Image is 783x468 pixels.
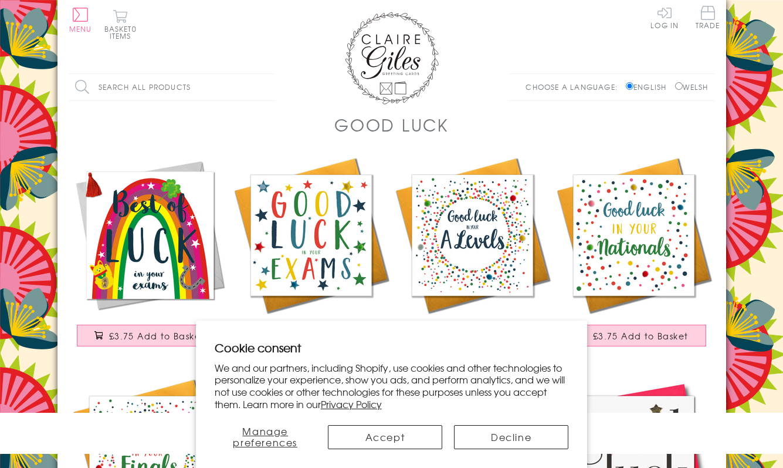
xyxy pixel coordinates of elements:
[334,113,449,137] h1: Good Luck
[109,330,205,342] span: £3.75 Add to Basket
[345,12,439,105] img: Claire Giles Greetings Cards
[675,82,709,92] label: Welsh
[77,325,222,346] button: £3.75 Add to Basket
[626,82,633,90] input: English
[231,154,392,316] img: Exam Good Luck Card, Stars, Embellished with pompoms
[392,154,553,316] img: A Level Good Luck Card, Dotty Circle, Embellished with pompoms
[553,154,714,358] a: Good Luck in Nationals Card, Dots, Embellished with pompoms £3.75 Add to Basket
[69,74,274,100] input: Search all products
[675,82,683,90] input: Welsh
[233,424,297,449] span: Manage preferences
[69,23,92,34] span: Menu
[626,82,672,92] label: English
[593,330,689,342] span: £3.75 Add to Basket
[392,154,553,358] a: A Level Good Luck Card, Dotty Circle, Embellished with pompoms £3.75 Add to Basket
[110,23,137,41] span: 0 items
[104,9,137,39] button: Basket0 items
[215,339,569,356] h2: Cookie consent
[328,425,442,449] button: Accept
[696,6,720,31] a: Trade
[69,154,231,358] a: Good Luck Exams Card, Rainbow, Embellished with a colourful tassel £3.75 Add to Basket
[215,425,316,449] button: Manage preferences
[696,6,720,29] span: Trade
[231,154,392,358] a: Exam Good Luck Card, Stars, Embellished with pompoms £3.75 Add to Basket
[321,397,382,411] a: Privacy Policy
[215,362,569,410] p: We and our partners, including Shopify, use cookies and other technologies to personalize your ex...
[561,325,706,346] button: £3.75 Add to Basket
[553,154,714,316] img: Good Luck in Nationals Card, Dots, Embellished with pompoms
[69,154,231,316] img: Good Luck Exams Card, Rainbow, Embellished with a colourful tassel
[263,74,274,100] input: Search
[650,6,679,29] a: Log In
[454,425,568,449] button: Decline
[526,82,623,92] p: Choose a language:
[69,8,92,32] button: Menu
